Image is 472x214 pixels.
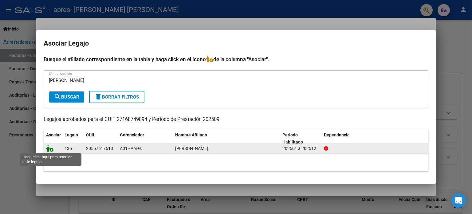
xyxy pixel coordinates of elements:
div: 1 registros [44,156,428,172]
span: Gerenciador [120,132,144,137]
button: Borrar Filtros [89,91,144,103]
div: 202501 a 202512 [282,145,319,152]
h4: Busque el afiliado correspondiente en la tabla y haga click en el ícono de la columna "Asociar". [44,55,428,63]
datatable-header-cell: Gerenciador [117,128,173,149]
mat-icon: search [54,93,61,100]
h2: Asociar Legajo [44,38,428,49]
div: Open Intercom Messenger [451,193,466,208]
button: Buscar [49,91,84,103]
datatable-header-cell: Dependencia [321,128,429,149]
span: Legajo [65,132,78,137]
datatable-header-cell: Periodo Habilitado [280,128,321,149]
div: 20557617613 [86,145,113,152]
datatable-header-cell: Asociar [44,128,62,149]
span: A01 - Apres [120,146,142,151]
span: Buscar [54,94,79,100]
mat-icon: delete [95,93,102,100]
span: KANEMANN LUCIO [175,146,208,151]
span: Borrar Filtros [95,94,139,100]
span: CUIL [86,132,95,137]
span: Nombre Afiliado [175,132,207,137]
datatable-header-cell: Legajo [62,128,84,149]
datatable-header-cell: Nombre Afiliado [173,128,280,149]
datatable-header-cell: CUIL [84,128,117,149]
span: Dependencia [324,132,350,137]
span: Asociar [46,132,61,137]
span: 135 [65,146,72,151]
span: Periodo Habilitado [282,132,303,144]
p: Legajos aprobados para el CUIT 27168749894 y Período de Prestación 202509 [44,116,428,123]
